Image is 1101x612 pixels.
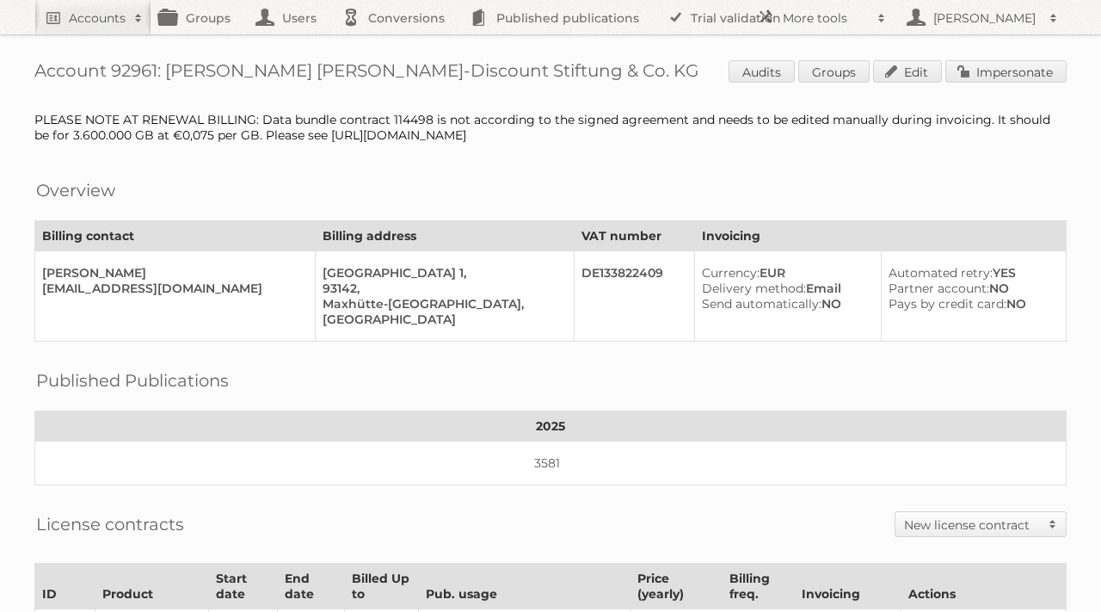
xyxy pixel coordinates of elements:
[794,564,901,609] th: Invoicing
[419,564,630,609] th: Pub. usage
[702,265,760,281] span: Currency:
[723,564,794,609] th: Billing freq.
[323,312,560,327] div: [GEOGRAPHIC_DATA]
[895,512,1066,536] a: New license contract
[904,516,1040,534] h2: New license contract
[702,281,867,296] div: Email
[929,9,1041,27] h2: [PERSON_NAME]
[798,60,870,83] a: Groups
[1040,512,1066,536] span: Toggle
[702,296,867,312] div: NO
[702,296,821,312] span: Send automatically:
[35,564,95,609] th: ID
[729,60,795,83] a: Audits
[630,564,723,609] th: Price (yearly)
[69,9,126,27] h2: Accounts
[873,60,942,83] a: Edit
[35,411,1067,442] th: 2025
[344,564,418,609] th: Billed Up to
[889,296,1006,312] span: Pays by credit card:
[34,112,1067,143] div: PLEASE NOTE AT RENEWAL BILLING: Data bundle contract 114498 is not according to the signed agreem...
[889,296,1052,312] div: NO
[889,265,1052,281] div: YES
[945,60,1067,83] a: Impersonate
[36,368,229,393] h2: Published Publications
[889,265,993,281] span: Automated retry:
[35,442,1067,485] td: 3581
[316,221,575,251] th: Billing address
[36,511,184,537] h2: License contracts
[208,564,278,609] th: Start date
[702,281,806,296] span: Delivery method:
[575,251,694,342] td: DE133822409
[323,281,560,296] div: 93142,
[323,265,560,281] div: [GEOGRAPHIC_DATA] 1,
[889,281,989,296] span: Partner account:
[34,60,1067,86] h1: Account 92961: [PERSON_NAME] [PERSON_NAME]-Discount Stiftung & Co. KG
[323,296,560,312] div: Maxhütte-[GEOGRAPHIC_DATA],
[42,281,301,296] div: [EMAIL_ADDRESS][DOMAIN_NAME]
[702,265,867,281] div: EUR
[36,177,115,203] h2: Overview
[889,281,1052,296] div: NO
[575,221,694,251] th: VAT number
[783,9,869,27] h2: More tools
[35,221,316,251] th: Billing contact
[694,221,1066,251] th: Invoicing
[95,564,209,609] th: Product
[278,564,345,609] th: End date
[42,265,301,281] div: [PERSON_NAME]
[901,564,1066,609] th: Actions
